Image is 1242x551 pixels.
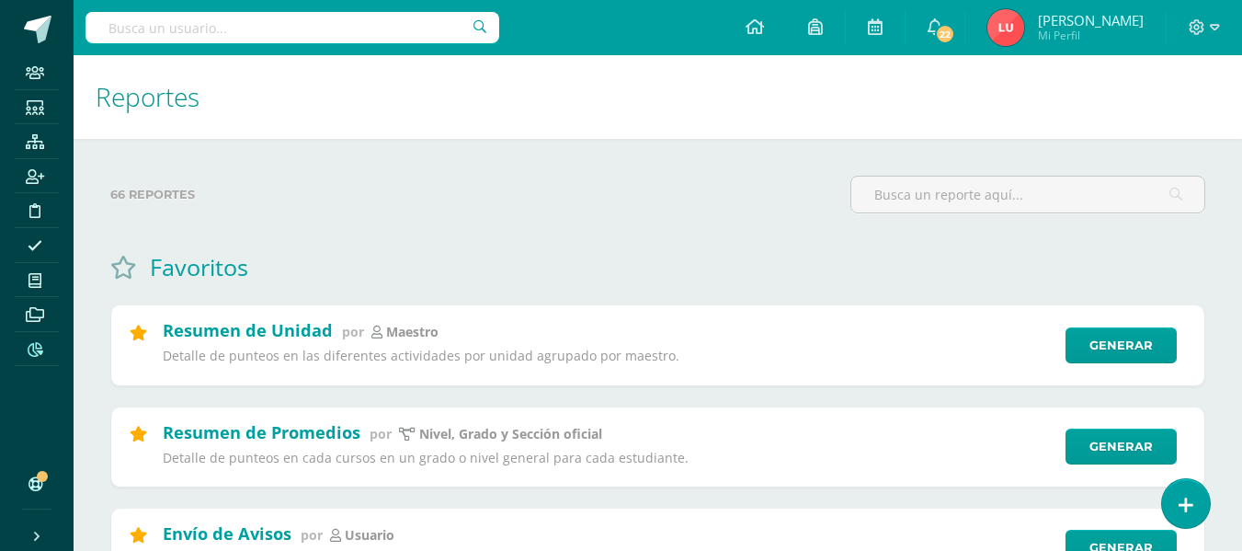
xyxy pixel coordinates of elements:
[987,9,1024,46] img: 03792e645350889b08b5c28c38483454.png
[1065,429,1177,465] a: Generar
[419,426,602,442] p: Nivel, Grado y Sección oficial
[1038,28,1144,43] span: Mi Perfil
[386,324,439,340] p: maestro
[96,79,199,114] span: Reportes
[150,251,248,282] h1: Favoritos
[301,526,323,544] span: por
[163,348,1054,364] p: Detalle de punteos en las diferentes actividades por unidad agrupado por maestro.
[935,24,955,44] span: 22
[163,450,1054,466] p: Detalle de punteos en cada cursos en un grado o nivel general para cada estudiante.
[85,12,499,43] input: Busca un usuario...
[110,176,836,213] label: 66 reportes
[342,323,364,340] span: por
[163,522,291,545] h2: Envío de Avisos
[370,425,392,442] span: por
[1038,11,1144,29] span: [PERSON_NAME]
[1065,327,1177,363] a: Generar
[163,421,360,443] h2: Resumen de Promedios
[345,527,394,544] p: Usuario
[851,177,1204,212] input: Busca un reporte aquí...
[163,319,333,341] h2: Resumen de Unidad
